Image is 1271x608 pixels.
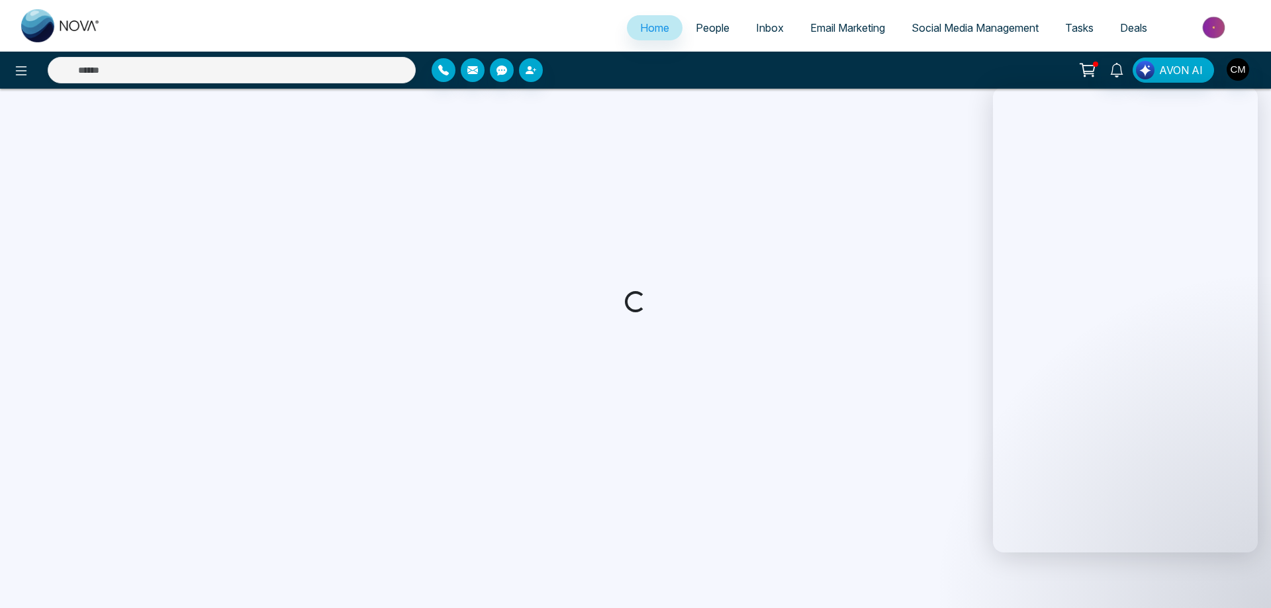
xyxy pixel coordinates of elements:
a: Deals [1107,15,1160,40]
img: Nova CRM Logo [21,9,101,42]
a: Tasks [1052,15,1107,40]
a: Email Marketing [797,15,898,40]
img: User Avatar [1227,58,1249,81]
img: Market-place.gif [1167,13,1263,42]
button: AVON AI [1133,58,1214,83]
span: Home [640,21,669,34]
span: Social Media Management [912,21,1039,34]
span: Email Marketing [810,21,885,34]
a: Home [627,15,683,40]
iframe: Intercom live chat [1226,563,1258,595]
span: Deals [1120,21,1147,34]
img: Lead Flow [1136,61,1154,79]
iframe: Intercom live chat [993,87,1258,552]
a: Inbox [743,15,797,40]
span: People [696,21,730,34]
a: Social Media Management [898,15,1052,40]
span: Inbox [756,21,784,34]
a: People [683,15,743,40]
span: AVON AI [1159,62,1203,78]
span: Tasks [1065,21,1094,34]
